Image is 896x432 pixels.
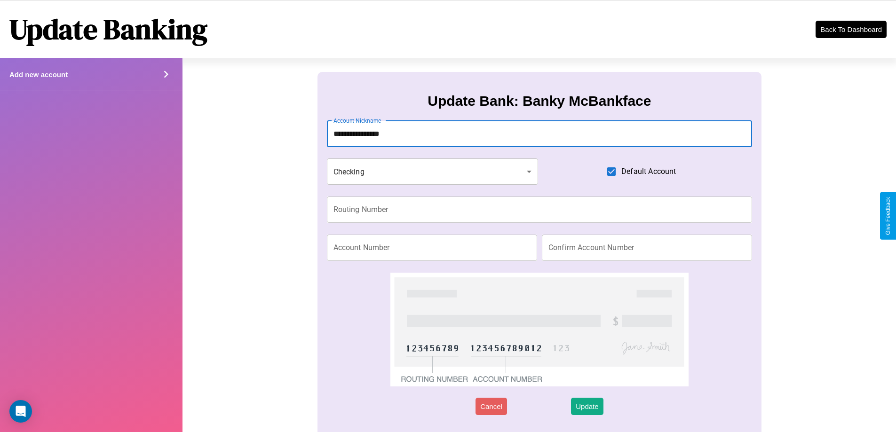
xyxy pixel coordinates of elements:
h3: Update Bank: Banky McBankface [428,93,651,109]
label: Account Nickname [333,117,381,125]
h1: Update Banking [9,10,207,48]
h4: Add new account [9,71,68,79]
button: Update [571,398,603,415]
div: Give Feedback [885,197,891,235]
img: check [390,273,688,386]
button: Cancel [476,398,507,415]
button: Back To Dashboard [816,21,887,38]
div: Open Intercom Messenger [9,400,32,423]
div: Checking [327,158,539,185]
span: Default Account [621,166,676,177]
